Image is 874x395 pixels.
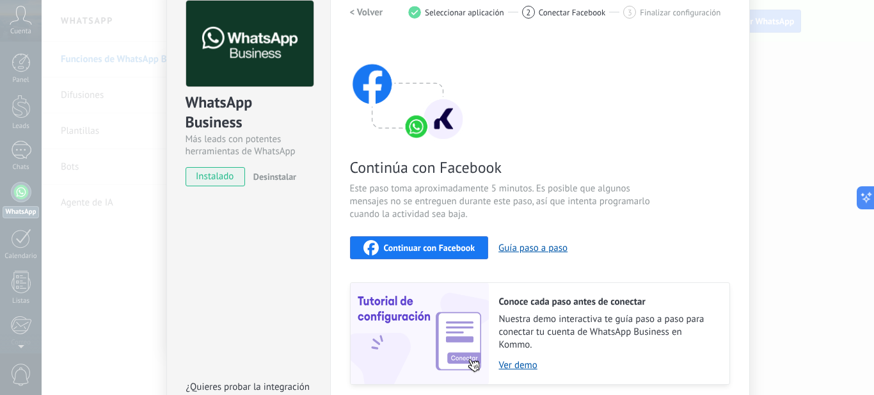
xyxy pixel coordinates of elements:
span: Desinstalar [253,171,296,182]
span: Finalizar configuración [640,8,720,17]
h2: < Volver [350,6,383,19]
a: Ver demo [499,359,717,371]
span: Nuestra demo interactiva te guía paso a paso para conectar tu cuenta de WhatsApp Business en Kommo. [499,313,717,351]
button: Continuar con Facebook [350,236,489,259]
h2: Conoce cada paso antes de conectar [499,296,717,308]
div: WhatsApp Business [186,92,312,133]
span: Conectar Facebook [539,8,606,17]
button: < Volver [350,1,383,24]
span: Continúa con Facebook [350,157,655,177]
span: Continuar con Facebook [384,243,475,252]
span: 3 [628,7,632,18]
span: Seleccionar aplicación [425,8,504,17]
div: Más leads con potentes herramientas de WhatsApp [186,133,312,157]
span: Este paso toma aproximadamente 5 minutos. Es posible que algunos mensajes no se entreguen durante... [350,182,655,221]
span: 2 [526,7,530,18]
span: instalado [186,167,244,186]
button: Guía paso a paso [498,242,568,254]
button: Desinstalar [248,167,296,186]
img: logo_main.png [186,1,314,87]
img: connect with facebook [350,39,465,141]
